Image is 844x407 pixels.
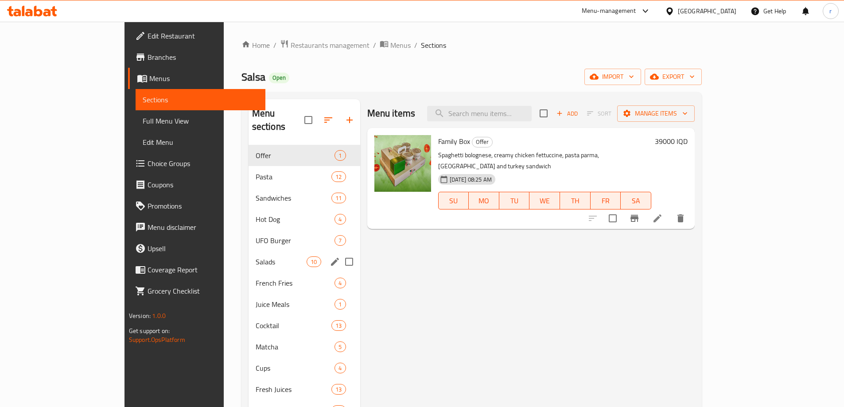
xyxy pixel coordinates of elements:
[299,111,318,129] span: Select all sections
[335,300,345,309] span: 1
[553,107,581,120] span: Add item
[128,47,265,68] a: Branches
[269,73,289,83] div: Open
[624,108,688,119] span: Manage items
[442,194,466,207] span: SU
[331,193,346,203] div: items
[256,214,335,225] span: Hot Dog
[335,343,345,351] span: 5
[148,158,258,169] span: Choice Groups
[269,74,289,81] span: Open
[136,110,265,132] a: Full Menu View
[334,363,346,373] div: items
[438,150,652,172] p: Spaghetti bolognese, creamy chicken fettuccine, pasta parma, [GEOGRAPHIC_DATA] and turkey sandwich
[128,259,265,280] a: Coverage Report
[128,25,265,47] a: Edit Restaurant
[334,341,346,352] div: items
[421,40,446,50] span: Sections
[249,251,360,272] div: Salads10edit
[256,341,335,352] span: Matcha
[555,109,579,119] span: Add
[152,310,166,322] span: 1.0.0
[148,52,258,62] span: Branches
[591,192,621,209] button: FR
[128,195,265,217] a: Promotions
[256,256,307,267] span: Salads
[332,173,345,181] span: 12
[256,384,332,395] span: Fresh Juices
[624,208,645,229] button: Branch-specific-item
[591,71,634,82] span: import
[148,243,258,254] span: Upsell
[335,151,345,160] span: 1
[307,256,321,267] div: items
[332,385,345,394] span: 13
[617,105,695,122] button: Manage items
[256,299,335,310] span: Juice Meals
[332,194,345,202] span: 11
[438,135,470,148] span: Family Box
[307,258,320,266] span: 10
[503,194,526,207] span: TU
[256,150,335,161] span: Offer
[334,299,346,310] div: items
[335,279,345,287] span: 4
[252,107,304,133] h2: Menu sections
[249,294,360,315] div: Juice Meals1
[334,150,346,161] div: items
[533,194,556,207] span: WE
[128,238,265,259] a: Upsell
[328,255,342,268] button: edit
[148,179,258,190] span: Coupons
[472,137,492,147] span: Offer
[241,39,702,51] nav: breadcrumb
[334,278,346,288] div: items
[256,320,332,331] span: Cocktail
[249,336,360,357] div: Matcha5
[581,107,617,120] span: Select section first
[256,171,332,182] span: Pasta
[373,40,376,50] li: /
[256,363,335,373] span: Cups
[339,109,360,131] button: Add section
[143,94,258,105] span: Sections
[148,286,258,296] span: Grocery Checklist
[584,69,641,85] button: import
[331,171,346,182] div: items
[374,135,431,192] img: Family Box
[334,235,346,246] div: items
[128,68,265,89] a: Menus
[291,40,369,50] span: Restaurants management
[645,69,702,85] button: export
[427,106,532,121] input: search
[249,209,360,230] div: Hot Dog4
[655,135,688,147] h6: 39000 IQD
[249,315,360,336] div: Cocktail13
[390,40,411,50] span: Menus
[603,209,622,228] span: Select to update
[335,364,345,372] span: 4
[256,235,335,246] div: UFO Burger
[249,357,360,379] div: Cups4
[249,272,360,294] div: French Fries4
[334,214,346,225] div: items
[280,39,369,51] a: Restaurants management
[534,104,553,123] span: Select section
[829,6,832,16] span: r
[148,31,258,41] span: Edit Restaurant
[446,175,495,184] span: [DATE] 08:25 AM
[256,278,335,288] div: French Fries
[472,194,496,207] span: MO
[128,217,265,238] a: Menu disclaimer
[129,334,185,345] a: Support.OpsPlatform
[624,194,648,207] span: SA
[249,379,360,400] div: Fresh Juices13
[149,73,258,84] span: Menus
